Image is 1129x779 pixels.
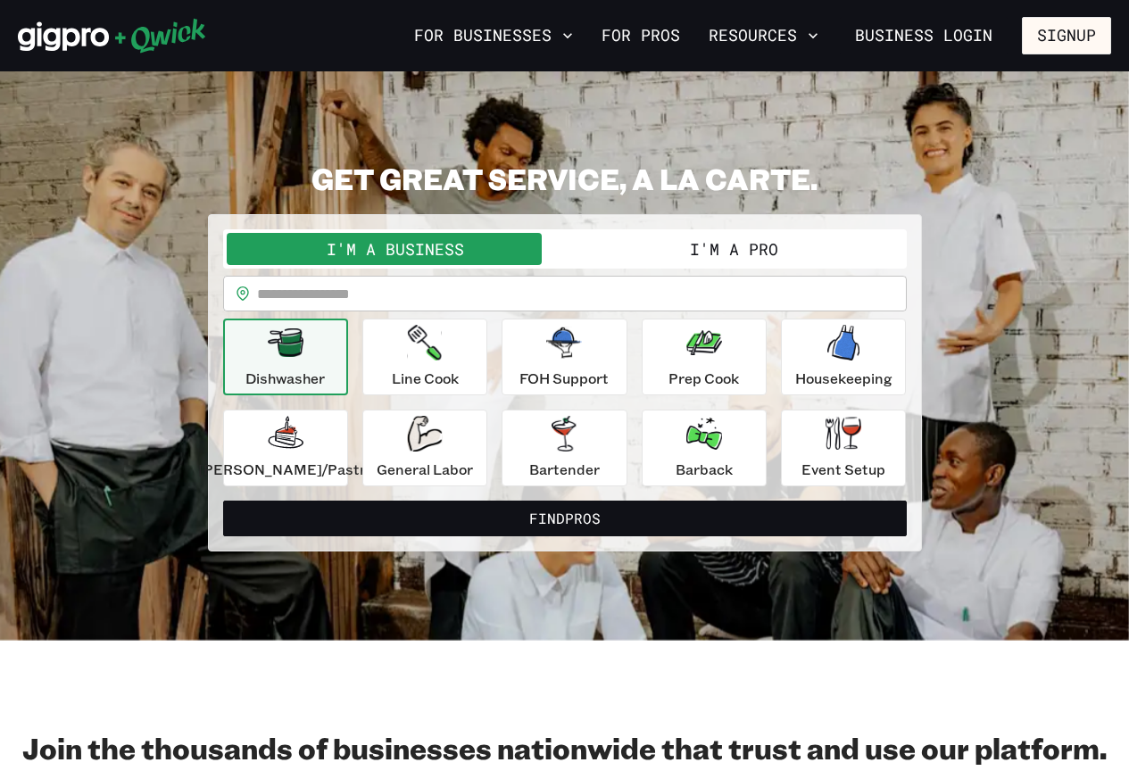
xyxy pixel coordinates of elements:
p: Line Cook [392,368,459,389]
button: For Businesses [407,21,580,51]
button: Barback [642,410,767,486]
button: Resources [701,21,826,51]
button: Dishwasher [223,319,348,395]
button: General Labor [362,410,487,486]
p: Prep Cook [668,368,739,389]
p: [PERSON_NAME]/Pastry [198,459,373,480]
h2: GET GREAT SERVICE, A LA CARTE. [208,161,922,196]
p: Barback [676,459,733,480]
button: [PERSON_NAME]/Pastry [223,410,348,486]
a: For Pros [594,21,687,51]
button: I'm a Business [227,233,565,265]
h2: Join the thousands of businesses nationwide that trust and use our platform. [18,730,1111,766]
button: Line Cook [362,319,487,395]
button: Event Setup [781,410,906,486]
button: Bartender [502,410,627,486]
p: FOH Support [519,368,609,389]
p: General Labor [377,459,473,480]
button: I'm a Pro [565,233,903,265]
p: Dishwasher [245,368,325,389]
p: Housekeeping [795,368,892,389]
p: Bartender [529,459,600,480]
a: Business Login [840,17,1008,54]
button: Signup [1022,17,1111,54]
button: FOH Support [502,319,627,395]
p: Event Setup [801,459,885,480]
button: FindPros [223,501,907,536]
button: Prep Cook [642,319,767,395]
button: Housekeeping [781,319,906,395]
